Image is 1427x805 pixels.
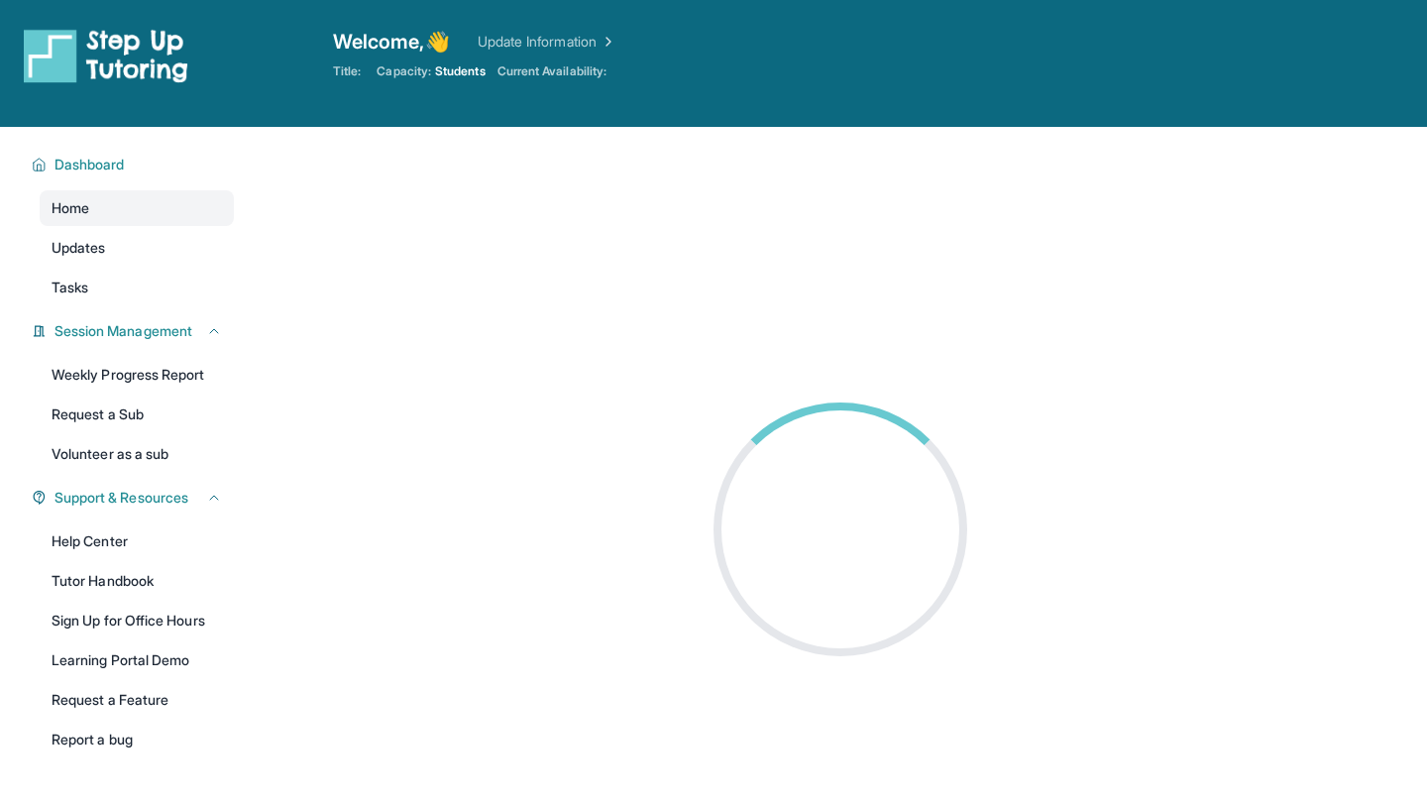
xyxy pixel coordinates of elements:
a: Learning Portal Demo [40,642,234,678]
span: Support & Resources [55,488,188,508]
span: Welcome, 👋 [333,28,450,56]
img: logo [24,28,188,83]
button: Session Management [47,321,222,341]
img: Chevron Right [597,32,616,52]
a: Volunteer as a sub [40,436,234,472]
span: Current Availability: [497,63,606,79]
a: Tasks [40,270,234,305]
span: Capacity: [377,63,431,79]
a: Request a Sub [40,397,234,432]
a: Sign Up for Office Hours [40,603,234,638]
span: Students [435,63,486,79]
a: Home [40,190,234,226]
a: Report a bug [40,722,234,757]
span: Session Management [55,321,192,341]
a: Updates [40,230,234,266]
span: Updates [52,238,106,258]
a: Update Information [478,32,616,52]
span: Dashboard [55,155,125,174]
span: Home [52,198,89,218]
button: Support & Resources [47,488,222,508]
a: Request a Feature [40,682,234,718]
span: Tasks [52,278,88,297]
a: Weekly Progress Report [40,357,234,393]
a: Tutor Handbook [40,563,234,599]
span: Title: [333,63,361,79]
button: Dashboard [47,155,222,174]
a: Help Center [40,523,234,559]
